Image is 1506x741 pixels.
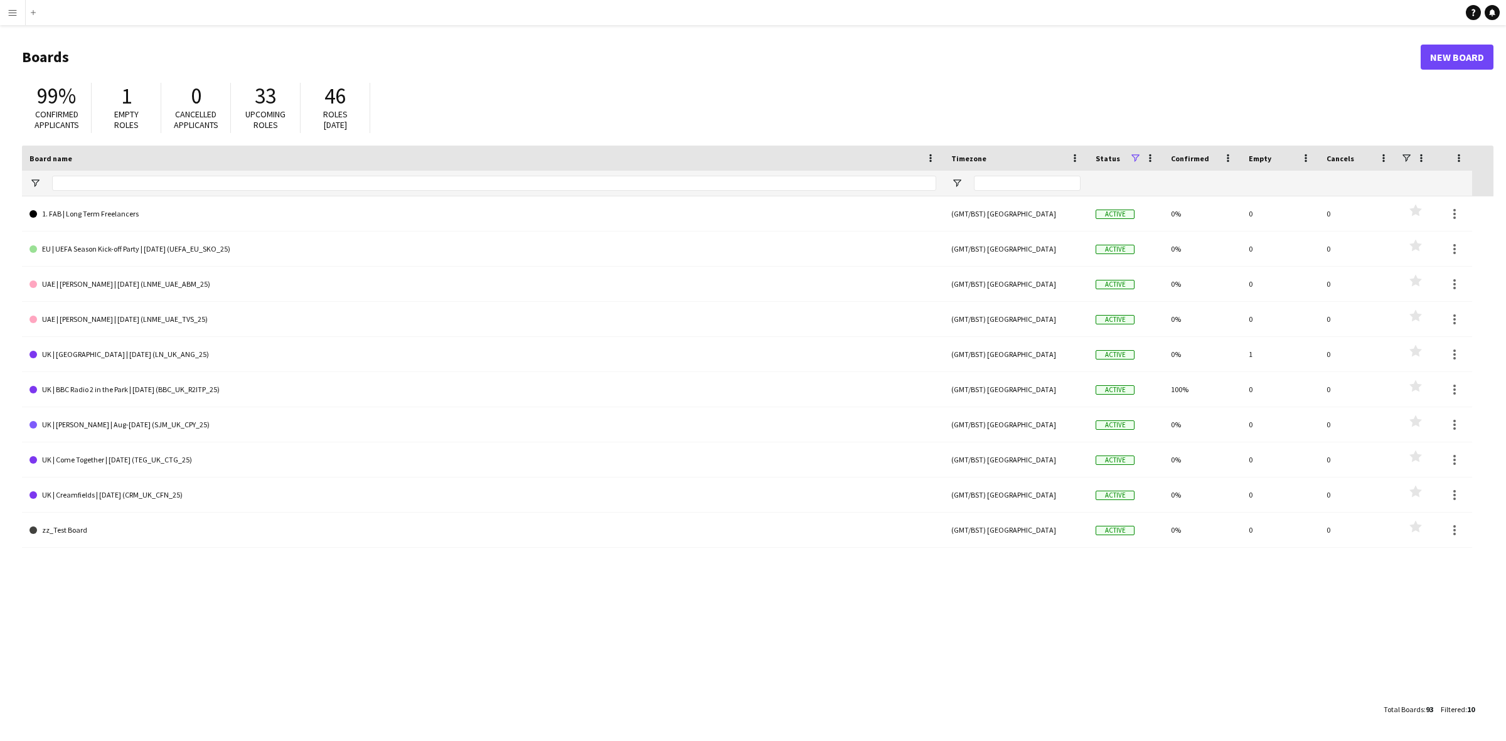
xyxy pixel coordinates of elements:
[1441,705,1465,714] span: Filtered
[1384,705,1424,714] span: Total Boards
[951,154,986,163] span: Timezone
[1241,267,1319,301] div: 0
[1327,154,1354,163] span: Cancels
[29,407,936,442] a: UK | [PERSON_NAME] | Aug-[DATE] (SJM_UK_CPY_25)
[1163,232,1241,266] div: 0%
[29,267,936,302] a: UAE | [PERSON_NAME] | [DATE] (LNME_UAE_ABM_25)
[944,477,1088,512] div: (GMT/BST) [GEOGRAPHIC_DATA]
[1384,697,1433,722] div: :
[1319,513,1397,547] div: 0
[1241,407,1319,442] div: 0
[1163,302,1241,336] div: 0%
[245,109,286,131] span: Upcoming roles
[1319,337,1397,371] div: 0
[29,302,936,337] a: UAE | [PERSON_NAME] | [DATE] (LNME_UAE_TVS_25)
[1241,337,1319,371] div: 1
[29,477,936,513] a: UK | Creamfields | [DATE] (CRM_UK_CFN_25)
[1241,196,1319,231] div: 0
[1319,442,1397,477] div: 0
[1241,513,1319,547] div: 0
[1163,407,1241,442] div: 0%
[944,337,1088,371] div: (GMT/BST) [GEOGRAPHIC_DATA]
[1096,350,1135,360] span: Active
[29,178,41,189] button: Open Filter Menu
[1241,372,1319,407] div: 0
[29,372,936,407] a: UK | BBC Radio 2 in the Park | [DATE] (BBC_UK_R2ITP_25)
[1096,385,1135,395] span: Active
[29,337,936,372] a: UK | [GEOGRAPHIC_DATA] | [DATE] (LN_UK_ANG_25)
[1096,210,1135,219] span: Active
[1241,477,1319,512] div: 0
[1441,697,1475,722] div: :
[1096,154,1120,163] span: Status
[1319,267,1397,301] div: 0
[1319,232,1397,266] div: 0
[1163,372,1241,407] div: 100%
[1096,245,1135,254] span: Active
[1241,232,1319,266] div: 0
[1096,280,1135,289] span: Active
[1096,420,1135,430] span: Active
[29,442,936,477] a: UK | Come Together | [DATE] (TEG_UK_CTG_25)
[1319,302,1397,336] div: 0
[1241,442,1319,477] div: 0
[1249,154,1271,163] span: Empty
[944,407,1088,442] div: (GMT/BST) [GEOGRAPHIC_DATA]
[944,232,1088,266] div: (GMT/BST) [GEOGRAPHIC_DATA]
[174,109,218,131] span: Cancelled applicants
[1163,513,1241,547] div: 0%
[1241,302,1319,336] div: 0
[121,82,132,110] span: 1
[1163,196,1241,231] div: 0%
[29,232,936,267] a: EU | UEFA Season Kick-off Party | [DATE] (UEFA_EU_SKO_25)
[324,82,346,110] span: 46
[944,267,1088,301] div: (GMT/BST) [GEOGRAPHIC_DATA]
[29,154,72,163] span: Board name
[323,109,348,131] span: Roles [DATE]
[1096,491,1135,500] span: Active
[29,196,936,232] a: 1. FAB | Long Term Freelancers
[35,109,79,131] span: Confirmed applicants
[1163,477,1241,512] div: 0%
[1319,196,1397,231] div: 0
[1096,456,1135,465] span: Active
[114,109,139,131] span: Empty roles
[944,302,1088,336] div: (GMT/BST) [GEOGRAPHIC_DATA]
[1163,337,1241,371] div: 0%
[255,82,276,110] span: 33
[52,176,936,191] input: Board name Filter Input
[1426,705,1433,714] span: 93
[1319,372,1397,407] div: 0
[1421,45,1493,70] a: New Board
[1096,526,1135,535] span: Active
[1163,267,1241,301] div: 0%
[944,372,1088,407] div: (GMT/BST) [GEOGRAPHIC_DATA]
[1163,442,1241,477] div: 0%
[29,513,936,548] a: zz_Test Board
[1319,407,1397,442] div: 0
[1171,154,1209,163] span: Confirmed
[1319,477,1397,512] div: 0
[951,178,963,189] button: Open Filter Menu
[37,82,76,110] span: 99%
[974,176,1081,191] input: Timezone Filter Input
[944,513,1088,547] div: (GMT/BST) [GEOGRAPHIC_DATA]
[1096,315,1135,324] span: Active
[944,196,1088,231] div: (GMT/BST) [GEOGRAPHIC_DATA]
[22,48,1421,67] h1: Boards
[944,442,1088,477] div: (GMT/BST) [GEOGRAPHIC_DATA]
[191,82,201,110] span: 0
[1467,705,1475,714] span: 10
